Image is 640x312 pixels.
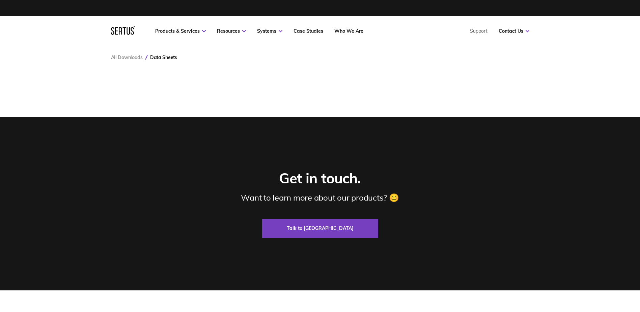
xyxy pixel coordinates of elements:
a: Systems [257,28,282,34]
a: Contact Us [499,28,529,34]
div: Get in touch. [279,170,361,187]
a: Products & Services [155,28,206,34]
a: Talk to [GEOGRAPHIC_DATA] [262,219,378,238]
a: Resources [217,28,246,34]
a: All Downloads [111,54,143,60]
a: Case Studies [294,28,323,34]
a: Who We Are [334,28,363,34]
div: Want to learn more about our products? 😊 [241,192,399,203]
a: Support [470,28,488,34]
